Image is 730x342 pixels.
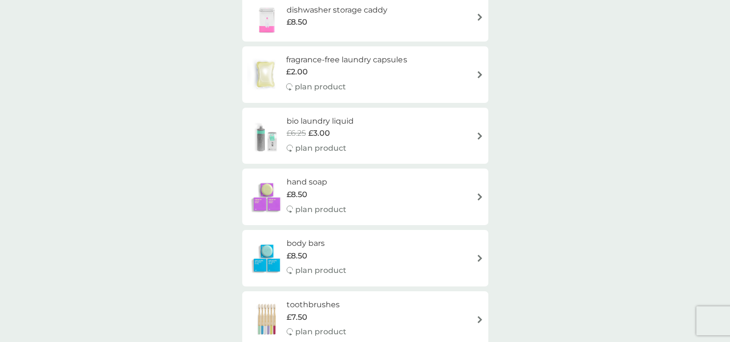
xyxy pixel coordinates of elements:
[476,71,483,78] img: arrow right
[295,81,346,93] p: plan product
[287,127,306,140] span: £6.25
[287,299,346,311] h6: toothbrushes
[476,193,483,200] img: arrow right
[308,127,330,140] span: £3.00
[286,54,407,66] h6: fragrance-free laundry capsules
[287,115,354,128] h6: bio laundry liquid
[287,237,346,250] h6: body bars
[476,14,483,21] img: arrow right
[287,311,307,324] span: £7.50
[295,326,346,338] p: plan product
[476,132,483,140] img: arrow right
[476,255,483,262] img: arrow right
[295,142,346,155] p: plan product
[247,302,287,336] img: toothbrushes
[476,316,483,323] img: arrow right
[247,119,287,153] img: bio laundry liquid
[287,176,346,188] h6: hand soap
[287,250,307,262] span: £8.50
[287,4,387,16] h6: dishwasher storage caddy
[295,264,346,277] p: plan product
[286,66,308,78] span: £2.00
[287,188,307,201] span: £8.50
[247,57,284,91] img: fragrance-free laundry capsules
[247,0,287,34] img: dishwasher storage caddy
[247,242,287,275] img: body bars
[287,16,307,28] span: £8.50
[295,203,346,216] p: plan product
[247,180,287,214] img: hand soap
